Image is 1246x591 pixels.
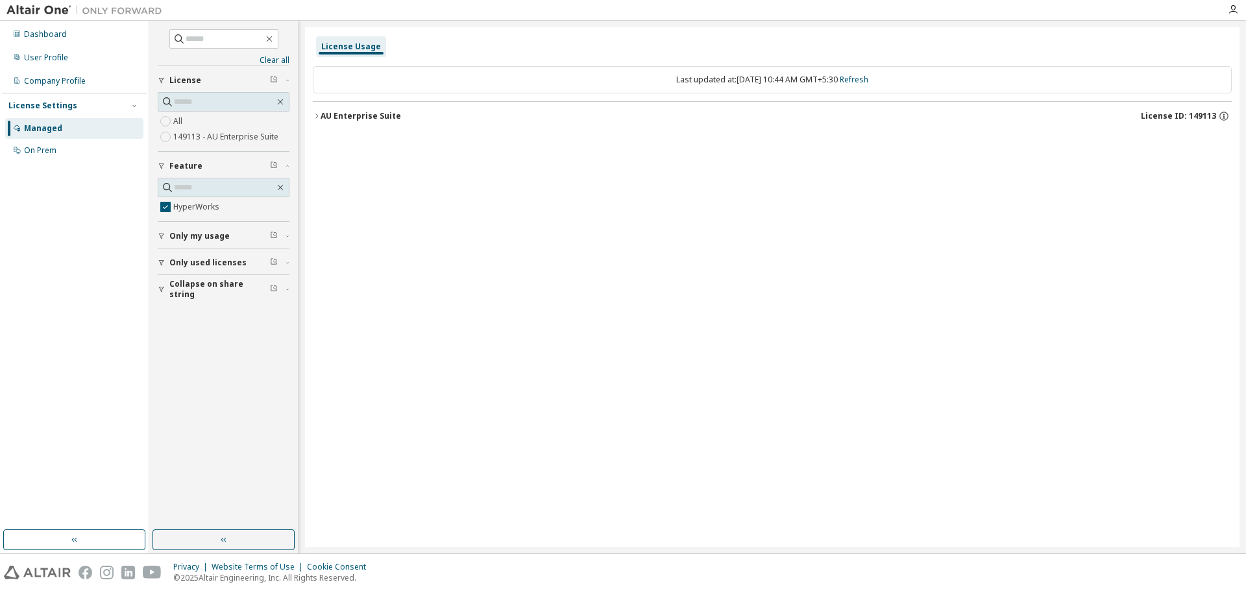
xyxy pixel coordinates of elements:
[173,114,185,129] label: All
[212,562,307,572] div: Website Terms of Use
[158,152,289,180] button: Feature
[158,222,289,250] button: Only my usage
[840,74,868,85] a: Refresh
[173,572,374,583] p: © 2025 Altair Engineering, Inc. All Rights Reserved.
[169,75,201,86] span: License
[169,258,247,268] span: Only used licenses
[100,566,114,579] img: instagram.svg
[173,562,212,572] div: Privacy
[169,231,230,241] span: Only my usage
[173,129,281,145] label: 149113 - AU Enterprise Suite
[173,199,222,215] label: HyperWorks
[143,566,162,579] img: youtube.svg
[321,111,401,121] div: AU Enterprise Suite
[158,55,289,66] a: Clear all
[24,76,86,86] div: Company Profile
[24,145,56,156] div: On Prem
[270,284,278,295] span: Clear filter
[4,566,71,579] img: altair_logo.svg
[270,231,278,241] span: Clear filter
[121,566,135,579] img: linkedin.svg
[79,566,92,579] img: facebook.svg
[158,275,289,304] button: Collapse on share string
[8,101,77,111] div: License Settings
[158,248,289,277] button: Only used licenses
[6,4,169,17] img: Altair One
[169,161,202,171] span: Feature
[270,161,278,171] span: Clear filter
[270,258,278,268] span: Clear filter
[24,29,67,40] div: Dashboard
[158,66,289,95] button: License
[1141,111,1216,121] span: License ID: 149113
[321,42,381,52] div: License Usage
[24,53,68,63] div: User Profile
[307,562,374,572] div: Cookie Consent
[169,279,270,300] span: Collapse on share string
[24,123,62,134] div: Managed
[313,66,1232,93] div: Last updated at: [DATE] 10:44 AM GMT+5:30
[270,75,278,86] span: Clear filter
[313,102,1232,130] button: AU Enterprise SuiteLicense ID: 149113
